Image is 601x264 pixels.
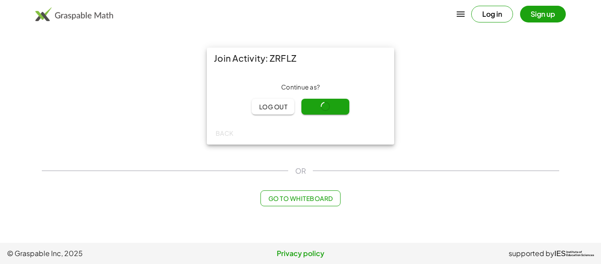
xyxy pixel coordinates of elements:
span: IES [554,249,566,258]
button: Log out [252,99,294,115]
span: Go to Whiteboard [268,194,333,202]
button: Log in [471,6,513,22]
a: IESInstitute ofEducation Sciences [554,248,594,259]
span: supported by [509,248,554,259]
div: Continue as ? [214,83,387,92]
span: Institute of Education Sciences [566,251,594,257]
a: Privacy policy [203,248,399,259]
div: Join Activity: ZRFLZ [207,48,394,69]
span: Log out [259,103,287,111]
span: OR [295,166,306,176]
button: Sign up [520,6,566,22]
span: © Graspable Inc, 2025 [7,248,203,259]
button: Go to Whiteboard [260,190,340,206]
